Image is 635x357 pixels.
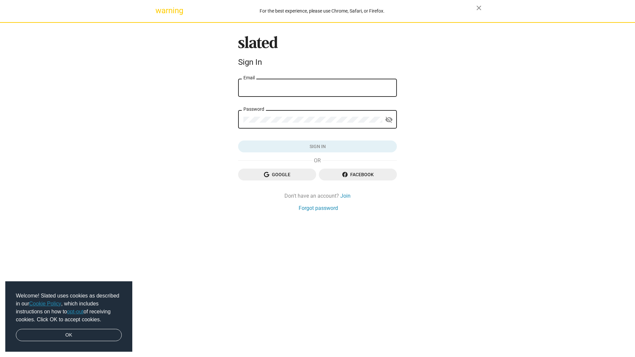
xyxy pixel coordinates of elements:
a: Cookie Policy [29,301,61,306]
button: Facebook [319,169,397,180]
a: Forgot password [299,205,338,212]
a: Join [340,192,351,199]
div: cookieconsent [5,281,132,352]
button: Show password [382,113,396,127]
mat-icon: close [475,4,483,12]
a: dismiss cookie message [16,329,122,341]
div: For the best experience, please use Chrome, Safari, or Firefox. [168,7,476,16]
div: Don't have an account? [238,192,397,199]
sl-branding: Sign In [238,36,397,70]
div: Sign In [238,58,397,67]
mat-icon: visibility_off [385,115,393,125]
button: Google [238,169,316,180]
span: Welcome! Slated uses cookies as described in our , which includes instructions on how to of recei... [16,292,122,324]
span: Google [243,169,311,180]
a: opt-out [67,309,84,314]
span: Facebook [324,169,392,180]
mat-icon: warning [155,7,163,15]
